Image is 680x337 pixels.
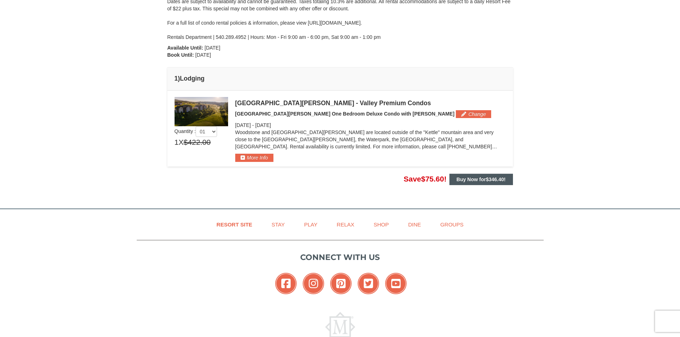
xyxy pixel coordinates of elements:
span: 1 [175,137,179,148]
span: - [252,122,254,128]
img: 19219041-4-ec11c166.jpg [175,97,228,126]
span: ) [178,75,180,82]
span: [DATE] [235,122,251,128]
span: X [178,137,183,148]
a: Dine [399,216,430,233]
span: $346.40 [486,177,504,182]
div: [GEOGRAPHIC_DATA][PERSON_NAME] - Valley Premium Condos [235,99,506,107]
span: $422.00 [183,137,211,148]
span: [GEOGRAPHIC_DATA][PERSON_NAME] One Bedroom Deluxe Condo with [PERSON_NAME] [235,111,455,117]
a: Play [295,216,326,233]
span: Quantity : [175,128,217,134]
p: Woodstone and [GEOGRAPHIC_DATA][PERSON_NAME] are located outside of the "Kettle" mountain area an... [235,129,506,150]
span: [DATE] [195,52,211,58]
span: $75.60 [421,175,444,183]
a: Stay [263,216,294,233]
button: Change [456,110,491,118]
span: Save ! [404,175,447,183]
strong: Book Until: [167,52,194,58]
strong: Buy Now for ! [457,177,506,182]
button: More Info [235,154,273,162]
span: [DATE] [205,45,220,51]
p: Connect with us [137,251,544,263]
span: [DATE] [255,122,271,128]
a: Shop [365,216,398,233]
a: Groups [431,216,472,233]
a: Relax [328,216,363,233]
strong: Available Until: [167,45,203,51]
h4: 1 Lodging [175,75,506,82]
button: Buy Now for$346.40! [449,174,513,185]
a: Resort Site [208,216,261,233]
